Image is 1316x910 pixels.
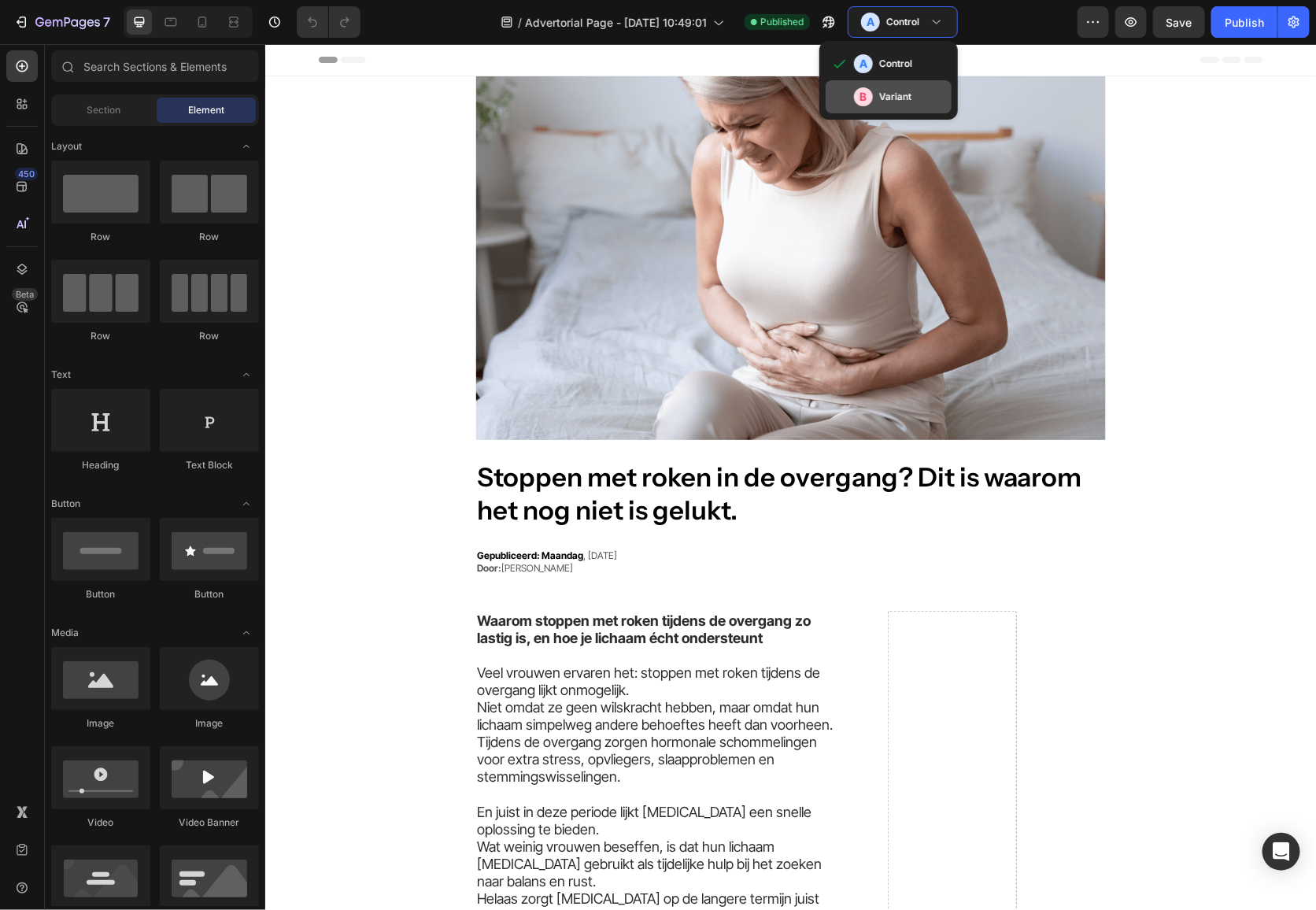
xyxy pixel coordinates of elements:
[160,716,259,731] div: Image
[213,760,547,793] span: En juist in deze periode lijkt [MEDICAL_DATA] een snelle oplossing te bieden.
[160,329,259,343] div: Row
[51,816,150,830] div: Video
[265,44,1316,910] iframe: Design area
[12,288,38,301] div: Beta
[51,230,150,244] div: Row
[518,14,522,31] span: /
[213,620,556,654] span: Veel vrouwen ervaren het: stoppen met roken tijdens de overgang lijkt onmogelijk.
[848,6,958,38] button: AControl
[213,794,557,845] span: Wat weinig vrouwen beseffen, is dat hun lichaam [MEDICAL_DATA] gebruikt als tijdelijke hulp bij h...
[51,497,80,511] span: Button
[213,655,568,741] span: Niet omdat ze geen wilskracht hebben, maar omdat hun lichaam simpelweg andere behoeftes heeft dan...
[160,816,259,830] div: Video Banner
[1166,16,1192,29] span: Save
[51,368,71,382] span: Text
[213,568,546,602] strong: Waarom stoppen met roken tijdens de overgang zo lastig is, en hoe je lichaam écht ondersteunt
[160,587,259,601] div: Button
[51,139,82,154] span: Layout
[297,6,360,38] div: Undo/Redo
[886,14,919,30] h3: Control
[6,6,117,38] button: 7
[879,56,912,72] h3: Control
[1262,833,1300,871] div: Open Intercom Messenger
[188,103,224,117] span: Element
[859,56,867,72] p: A
[1153,6,1205,38] button: Save
[234,620,259,646] span: Toggle open
[1211,6,1277,38] button: Publish
[860,89,867,105] p: B
[234,491,259,516] span: Toggle open
[319,505,353,517] span: , [DATE]
[525,14,707,31] span: Advertorial Page - [DATE] 10:49:01
[234,134,259,159] span: Toggle open
[213,846,555,897] span: Helaas zorgt [MEDICAL_DATA] op de langere termijn juist voor méér klachten: meer opvliegers, slec...
[234,362,259,387] span: Toggle open
[103,13,110,31] p: 7
[1225,14,1264,31] div: Publish
[15,168,38,180] div: 450
[760,15,804,29] span: Published
[51,716,150,731] div: Image
[87,103,121,117] span: Section
[879,89,911,105] h3: Variant
[51,50,259,82] input: Search Sections & Elements
[51,458,150,472] div: Heading
[213,518,309,530] span: [PERSON_NAME]
[51,626,79,640] span: Media
[160,230,259,244] div: Row
[51,587,150,601] div: Button
[51,329,150,343] div: Row
[867,14,874,30] p: A
[160,458,259,472] div: Text Block
[213,518,237,530] strong: Door:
